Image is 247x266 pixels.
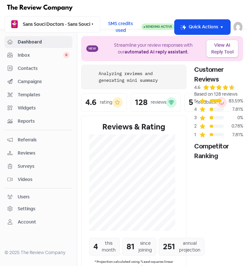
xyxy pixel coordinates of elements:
a: Settings [5,203,72,215]
div: 83.59% [224,98,243,104]
div: since joining [138,240,152,253]
div: 2 [194,123,199,129]
a: Dashboard [5,36,72,48]
div: 5 [194,98,199,104]
button: Sans Souci Doctors - Sans Souci [5,16,100,33]
b: automated AI reply assistant [125,49,187,55]
a: Reports [5,115,72,127]
div: 81 [127,241,135,252]
span: SMS credits used [106,20,136,34]
div: 4 [194,106,199,113]
a: Account [5,216,72,228]
div: 7.81% [224,106,243,113]
a: 5feedback [185,93,231,112]
span: Reports [18,118,70,125]
span: New [86,45,98,52]
div: Analyzing reviews and generating mini summary [99,70,178,84]
span: Videos [18,176,70,183]
a: Contacts [5,62,72,74]
div: Account [18,219,36,225]
a: Referrals [5,134,72,146]
img: User [233,22,242,32]
div: Reviews & Rating [89,121,178,133]
div: Streamline your review responses with our . [100,42,206,55]
a: Sending Active [141,24,175,30]
a: Templates [5,89,72,101]
span: Templates [18,91,70,98]
div: 4.6 [194,84,200,91]
a: Surveys [5,160,72,172]
div: 4.6 [85,99,96,106]
a: Widgets [5,102,72,114]
div: Customer Reviews [194,65,243,84]
div: 251 [163,241,175,252]
span: Widgets [18,105,70,111]
div: Settings [18,205,35,212]
span: Reviews [18,150,70,157]
div: annual projection [179,240,200,253]
a: Reviews [5,147,72,159]
a: Users [5,191,72,203]
div: 0.78% [224,123,243,129]
div: 5 [189,99,193,106]
div: Competitor Ranking [194,141,243,161]
div: 0% [224,114,243,121]
div: © 2025 The Review Company [5,249,72,256]
button: Quick Actions [175,20,230,34]
div: 7.81% [224,131,243,138]
span: Contacts [18,65,70,72]
div: Users [18,194,30,200]
span: 0 [63,52,70,58]
a: View AI Reply Tool [206,40,238,57]
div: 4 [93,241,98,252]
span: Campaigns [18,78,70,85]
span: Inbox [18,52,63,59]
a: SMS credits used [100,24,141,29]
span: Referrals [18,137,70,143]
span: Surveys [18,163,70,170]
span: Sending Active [146,24,172,29]
span: Dashboard [18,39,70,45]
div: 128 [135,99,147,106]
div: Based on 128 reviews [194,91,243,98]
a: Videos [5,174,72,185]
div: 3 [194,114,199,121]
a: 4.6rating [81,93,127,112]
a: 128reviews [131,93,181,112]
div: this month [102,240,116,253]
a: Inbox 0 [5,49,72,61]
a: Campaigns [5,76,72,88]
div: rating [100,99,112,106]
div: 1 [194,131,199,138]
div: reviews [151,99,166,106]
